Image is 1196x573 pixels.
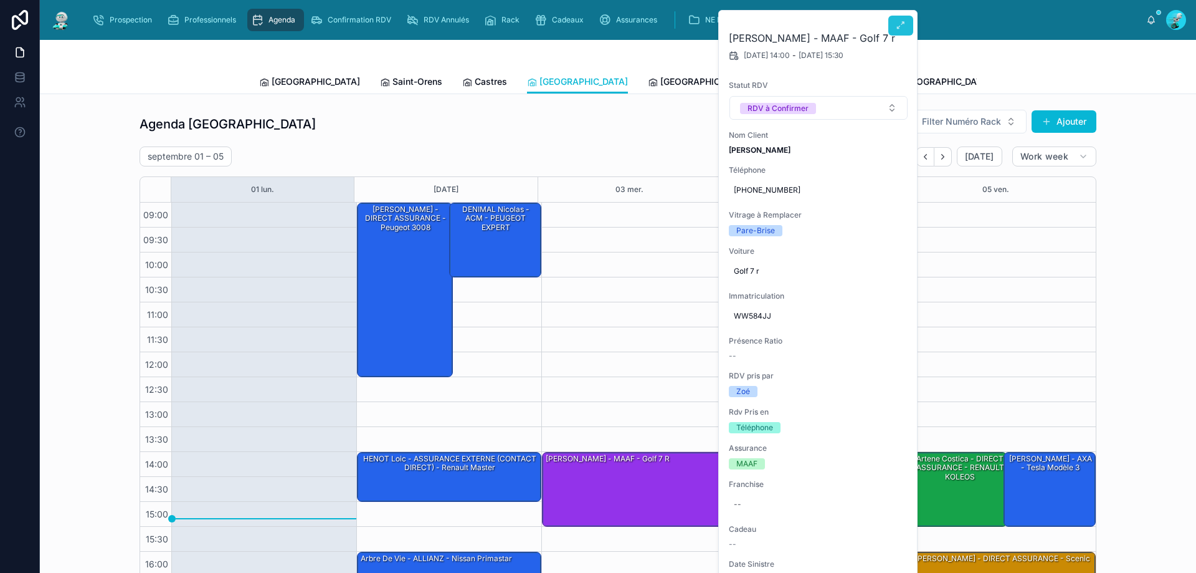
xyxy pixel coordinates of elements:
div: [PERSON_NAME] - DIRECT ASSURANCE - peugeot 3008 [358,203,452,377]
button: 03 mer. [615,177,643,202]
div: DENIMAL Nicolas - ACM - PEUGEOT EXPERT [450,203,541,277]
span: Présence Ratio [729,336,908,346]
div: [PERSON_NAME] - AXA - Tesla modèle 3 [1004,453,1095,526]
div: Zoé [736,386,750,397]
h1: Agenda [GEOGRAPHIC_DATA] [140,115,316,133]
a: RDV Annulés [402,9,478,31]
div: [PERSON_NAME] - MAAF - Golf 7 r [543,453,726,526]
span: Confirmation RDV [328,15,391,25]
img: App logo [50,10,72,30]
h2: [PERSON_NAME] - MAAF - Golf 7 r [729,31,908,46]
a: NE PAS TOUCHER [684,9,795,31]
button: [DATE] [434,177,458,202]
span: Saint-Orens [392,75,442,88]
span: 12:00 [142,359,171,370]
a: [GEOGRAPHIC_DATA] [527,70,628,94]
div: scrollable content [82,6,1146,34]
span: [GEOGRAPHIC_DATA] [660,75,749,88]
span: [GEOGRAPHIC_DATA] [902,75,990,88]
span: [DATE] [965,151,994,162]
button: Next [934,147,952,166]
span: 14:00 [142,459,171,469]
a: Cadeaux [531,9,592,31]
span: 15:00 [143,509,171,519]
span: Prospection [110,15,152,25]
div: [PERSON_NAME] - AXA - Tesla modèle 3 [1006,453,1094,474]
div: -- [734,499,741,509]
button: [DATE] [957,147,1002,166]
span: -- [729,351,736,361]
span: Agenda [268,15,295,25]
span: -- [729,539,736,549]
span: Téléphone [729,165,908,175]
span: Assurance [729,443,908,453]
span: [PHONE_NUMBER] [734,185,903,195]
div: HENOT Loic - ASSURANCE EXTERNE (CONTACT DIRECT) - Renault Master [358,453,541,501]
span: Immatriculation [729,291,908,301]
span: Assurances [616,15,657,25]
button: 01 lun. [251,177,274,202]
span: Statut RDV [729,80,908,90]
button: Work week [1012,147,1096,166]
div: Pare-Brise [736,225,775,236]
strong: [PERSON_NAME] [729,145,790,155]
a: Confirmation RDV [306,9,400,31]
span: 14:30 [142,484,171,494]
div: Arbre de vie - ALLIANZ - Nissan primastar [359,553,513,564]
div: Téléphone [736,422,773,433]
span: Work week [1020,151,1068,162]
span: 11:30 [144,334,171,345]
span: [DATE] 15:30 [799,51,843,60]
span: Castres [475,75,507,88]
div: HENOT Loic - ASSURANCE EXTERNE (CONTACT DIRECT) - Renault Master [359,453,540,474]
a: [GEOGRAPHIC_DATA] [648,70,749,95]
button: Ajouter [1032,110,1096,133]
span: 10:30 [142,284,171,295]
span: 12:30 [142,384,171,395]
h2: septembre 01 – 05 [148,150,224,163]
button: Select Button [729,96,908,120]
span: 15:30 [143,534,171,544]
div: artene costica - DIRECT ASSURANCE - RENAULT KOLEOS [912,453,1007,526]
span: Golf 7 r [734,266,903,276]
span: [GEOGRAPHIC_DATA] [539,75,628,88]
div: artene costica - DIRECT ASSURANCE - RENAULT KOLEOS [914,453,1006,483]
a: [GEOGRAPHIC_DATA] [259,70,360,95]
span: 11:00 [144,309,171,320]
button: 05 ven. [982,177,1009,202]
span: 13:00 [142,409,171,420]
div: DENIMAL Nicolas - ACM - PEUGEOT EXPERT [452,204,540,233]
button: Select Button [911,110,1027,133]
span: 13:30 [142,434,171,445]
span: NE PAS TOUCHER [705,15,770,25]
span: Voiture [729,246,908,256]
a: Prospection [88,9,161,31]
span: 09:30 [140,234,171,245]
span: Nom Client [729,130,908,140]
span: RDV pris par [729,371,908,381]
a: Agenda [247,9,304,31]
a: Castres [462,70,507,95]
span: WW584JJ [734,311,903,321]
span: 10:00 [142,259,171,270]
span: Professionnels [184,15,236,25]
div: [PERSON_NAME] - DIRECT ASSURANCE - peugeot 3008 [359,204,452,233]
span: 16:00 [142,559,171,569]
span: - [792,51,796,60]
span: Date Sinistre [729,559,908,569]
span: Vitrage à Remplacer [729,210,908,220]
button: Back [916,147,934,166]
div: MAAF [736,458,757,469]
div: RDV à Confirmer [747,103,809,114]
span: Cadeaux [552,15,584,25]
div: [PERSON_NAME] - DIRECT ASSURANCE - Scenic [914,553,1091,564]
span: [DATE] 14:00 [744,51,790,60]
span: Franchise [729,479,908,489]
div: [PERSON_NAME] - MAAF - Golf 7 r [544,453,671,465]
span: Rdv Pris en [729,407,908,417]
a: Assurances [595,9,666,31]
